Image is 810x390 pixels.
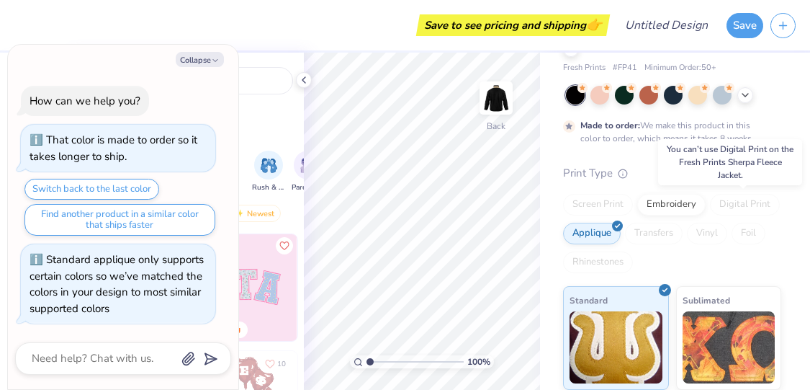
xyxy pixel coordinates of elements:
div: Transfers [625,223,683,244]
img: Back [482,84,510,112]
div: You can’t use Digital Print on the Fresh Prints Sherpa Fleece Jacket. [658,139,802,185]
span: # FP41 [613,62,637,74]
div: Back [487,120,505,133]
button: filter button [292,151,325,193]
div: Save to see pricing and shipping [420,14,606,36]
div: Foil [732,223,765,244]
span: Minimum Order: 50 + [644,62,716,74]
div: filter for Parent's Weekend [292,151,325,193]
span: 👉 [586,16,602,33]
span: Rush & Bid [252,182,285,193]
div: filter for Rush & Bid [252,151,285,193]
div: Vinyl [687,223,727,244]
span: Fresh Prints [563,62,606,74]
span: Standard [570,293,608,308]
img: Standard [570,311,662,384]
button: Find another product in a similar color that ships faster [24,204,215,236]
div: Screen Print [563,194,633,216]
div: How can we help you? [30,94,140,108]
img: 5ee11766-d822-42f5-ad4e-763472bf8dcf [297,234,403,341]
button: Switch back to the last color [24,179,159,200]
div: Rhinestones [563,252,633,273]
img: Sublimated [683,311,775,384]
button: Like [258,354,292,373]
span: 10 [277,360,286,368]
strong: Made to order: [580,120,640,131]
img: Parent's Weekend Image [300,157,317,174]
img: Rush & Bid Image [261,157,277,174]
button: Like [276,237,293,254]
span: Sublimated [683,293,730,308]
div: Newest [226,205,281,222]
button: Collapse [176,52,224,67]
span: 100 % [467,355,490,368]
div: Applique [563,223,621,244]
div: Digital Print [710,194,780,216]
div: We make this product in this color to order, which means it takes 8 weeks. [580,119,757,145]
img: 9980f5e8-e6a1-4b4a-8839-2b0e9349023c [191,234,297,341]
button: Save [726,13,763,38]
div: Embroidery [637,194,706,216]
div: Print Type [563,165,781,182]
div: Standard applique only supports certain colors so we’ve matched the colors in your design to most... [30,252,204,316]
input: Untitled Design [613,11,719,40]
div: That color is made to order so it takes longer to ship. [30,133,197,164]
button: filter button [252,151,285,193]
span: Parent's Weekend [292,182,325,193]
